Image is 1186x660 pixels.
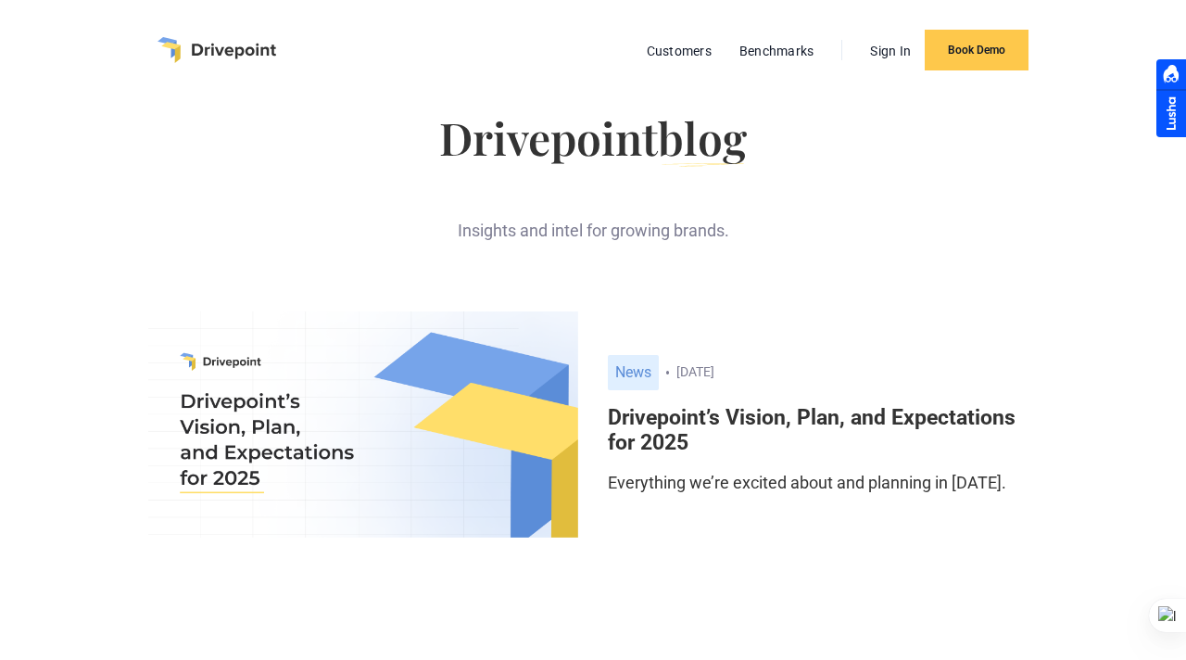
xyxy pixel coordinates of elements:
a: Sign In [861,39,920,63]
div: [DATE] [676,364,1038,380]
span: blog [658,108,747,167]
div: News [608,355,659,390]
h6: Drivepoint’s Vision, Plan, and Expectations for 2025 [608,405,1038,456]
p: Everything we’re excited about and planning in [DATE]. [608,471,1038,494]
a: Benchmarks [730,39,824,63]
a: Customers [637,39,721,63]
a: Book Demo [925,30,1028,70]
h1: Drivepoint [148,115,1038,159]
a: home [158,37,276,63]
a: News[DATE]Drivepoint’s Vision, Plan, and Expectations for 2025Everything we’re excited about and ... [608,355,1038,494]
div: Insights and intel for growing brands. [148,189,1038,242]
